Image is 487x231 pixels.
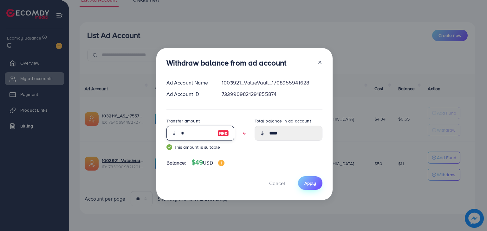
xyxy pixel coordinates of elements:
[166,118,200,124] label: Transfer amount
[217,79,327,86] div: 1003921_ValueVault_1708955941628
[166,144,234,150] small: This amount is suitable
[192,159,224,166] h4: $49
[166,58,287,67] h3: Withdraw balance from ad account
[166,144,172,150] img: guide
[166,159,186,166] span: Balance:
[203,159,213,166] span: USD
[161,91,217,98] div: Ad Account ID
[161,79,217,86] div: Ad Account Name
[218,160,224,166] img: image
[298,176,322,190] button: Apply
[261,176,293,190] button: Cancel
[218,129,229,137] img: image
[217,91,327,98] div: 7339909821291855874
[304,180,316,186] span: Apply
[269,180,285,187] span: Cancel
[255,118,311,124] label: Total balance in ad account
